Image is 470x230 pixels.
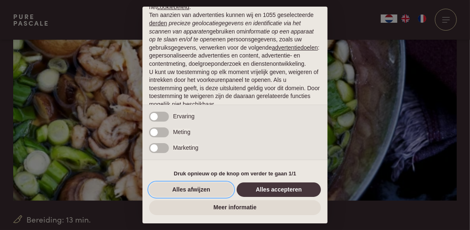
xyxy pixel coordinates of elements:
button: derden [149,19,167,28]
a: cookiebeleid [157,4,189,10]
em: precieze geolocatiegegevens en identificatie via het scannen van apparaten [149,20,301,35]
em: informatie op een apparaat op te slaan en/of te openen [149,28,314,43]
p: Ten aanzien van advertenties kunnen wij en 1055 geselecteerde gebruiken om en persoonsgegevens, z... [149,11,321,68]
span: Ervaring [173,113,195,120]
p: U kunt uw toestemming op elk moment vrijelijk geven, weigeren of intrekken door het voorkeurenpan... [149,68,321,109]
button: Meer informatie [149,200,321,215]
span: Marketing [173,144,198,151]
button: advertentiedoelen [272,44,318,52]
button: Alles afwijzen [149,182,233,197]
button: Alles accepteren [237,182,321,197]
span: Meting [173,129,190,135]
